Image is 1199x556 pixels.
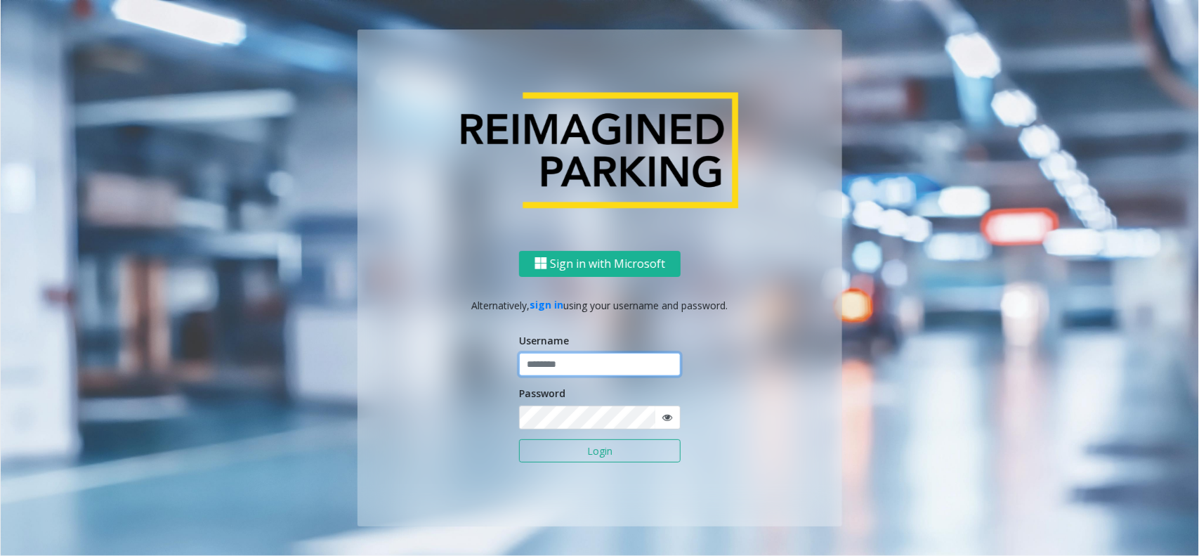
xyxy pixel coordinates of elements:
a: sign in [530,298,564,311]
button: Sign in with Microsoft [519,250,681,276]
label: Username [519,333,569,348]
label: Password [519,386,565,401]
p: Alternatively, using your username and password. [372,297,828,312]
button: Login [519,439,681,463]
